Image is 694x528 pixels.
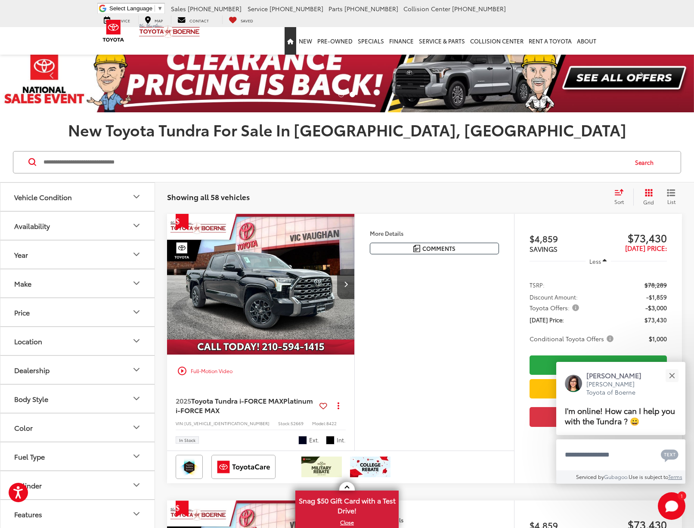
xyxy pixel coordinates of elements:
span: [PHONE_NUMBER] [344,4,398,13]
a: 2025Toyota Tundra i-FORCE MAXPlatinum i-FORCE MAX [176,396,316,415]
span: Showing all 58 vehicles [167,191,250,202]
a: Service & Parts: Opens in a new tab [416,27,468,55]
img: Comments [413,245,420,252]
span: [PHONE_NUMBER] [452,4,506,13]
div: Color [14,423,33,432]
span: ​ [155,5,155,12]
a: Finance [387,27,416,55]
span: TSRP: [530,281,545,289]
a: Pre-Owned [315,27,355,55]
button: Chat with SMS [658,445,681,464]
h4: More Details [370,517,499,523]
a: Map [138,15,169,24]
span: -$3,000 [645,303,667,312]
img: ToyotaCare Vic Vaughan Toyota of Boerne Boerne TX [213,457,274,477]
button: LocationLocation [0,327,155,355]
a: Contact [171,15,215,24]
button: Select sort value [610,188,633,206]
button: Get Price Now [530,407,667,426]
span: $73,430 [644,315,667,324]
span: $73,430 [598,231,667,244]
p: [PERSON_NAME] Toyota of Boerne [586,380,650,397]
a: Check Availability [530,355,667,375]
a: My Saved Vehicles [222,15,260,24]
span: Service [248,4,268,13]
textarea: Type your message [556,439,685,470]
img: /static/brand-toyota/National_Assets/toyota-military-rebate.jpeg?height=48 [301,457,342,477]
div: 2025 Toyota Tundra i-FORCE MAX Platinum i-FORCE MAX 0 [167,214,355,355]
span: Less [589,257,601,265]
span: Parts [328,4,343,13]
button: Conditional Toyota Offers [530,334,617,343]
button: Grid View [633,188,660,206]
span: In Stock [179,438,195,442]
span: 1 [681,494,683,497]
span: 2025 [176,395,191,405]
button: Less [586,253,611,269]
div: Features [14,510,42,518]
a: Rent a Toyota [526,27,574,55]
button: Comments [370,243,499,254]
a: Service [97,15,136,24]
span: Int. [337,436,346,444]
span: Saved [241,18,253,23]
span: Toyota Offers: [530,303,581,312]
img: Vic Vaughan Toyota of Boerne [139,23,200,38]
div: Make [14,279,31,287]
a: About [574,27,599,55]
button: MakeMake [0,269,155,297]
button: Toyota Offers: [530,303,582,312]
a: 2025 Toyota Tundra Platinum 4WD CrewMax 5.5ft2025 Toyota Tundra Platinum 4WD CrewMax 5.5ft2025 To... [167,214,355,355]
button: Close [663,366,681,385]
p: [PERSON_NAME] [586,371,650,380]
span: Black Leather-Trimmed [326,436,335,445]
span: [PHONE_NUMBER] [188,4,242,13]
div: Vehicle Condition [131,191,142,202]
div: Availability [14,222,50,230]
img: /static/brand-toyota/National_Assets/toyota-college-grad.jpeg?height=48 [350,457,390,477]
div: Price [14,308,30,316]
button: Toggle Chat Window [658,492,685,520]
svg: Start Chat [658,492,685,520]
span: $1,000 [649,334,667,343]
span: Toyota Tundra i-FORCE MAX [191,395,283,405]
button: CylinderCylinder [0,471,155,499]
div: Location [14,337,42,345]
span: [PHONE_NUMBER] [270,4,323,13]
div: Location [131,336,142,346]
span: Use is subject to [629,473,668,480]
div: Year [131,249,142,259]
a: New [296,27,315,55]
button: Fuel TypeFuel Type [0,442,155,470]
button: FeaturesFeatures [0,500,155,528]
div: Close[PERSON_NAME][PERSON_NAME] Toyota of BoerneI'm online! How can I help you with the Tundra ? ... [556,362,685,484]
img: 2025 Toyota Tundra Platinum 4WD CrewMax 5.5ft [167,214,355,355]
span: Ext. [309,436,319,444]
div: Price [131,307,142,317]
div: Features [131,509,142,519]
a: Terms [668,473,682,480]
button: Body StyleBody Style [0,385,155,413]
div: Body Style [14,395,48,403]
img: Toyota Safety Sense Vic Vaughan Toyota of Boerne Boerne TX [177,457,201,477]
div: Vehicle Condition [14,193,72,201]
span: Sales [171,4,186,13]
a: Specials [355,27,387,55]
button: AvailabilityAvailability [0,212,155,240]
span: Collision Center [403,4,450,13]
a: Gubagoo. [604,473,629,480]
span: Select Language [109,5,152,12]
button: ColorColor [0,414,155,442]
button: YearYear [0,241,155,269]
input: Search by Make, Model, or Keyword [43,152,627,173]
span: List [667,198,675,205]
div: Make [131,278,142,288]
span: Snag $50 Gift Card with a Test Drive! [296,491,398,518]
div: Cylinder [131,480,142,490]
span: Serviced by [576,473,604,480]
div: Fuel Type [131,451,142,461]
div: Dealership [131,364,142,375]
a: Collision Center [468,27,526,55]
button: Actions [331,398,346,413]
span: dropdown dots [338,402,339,409]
